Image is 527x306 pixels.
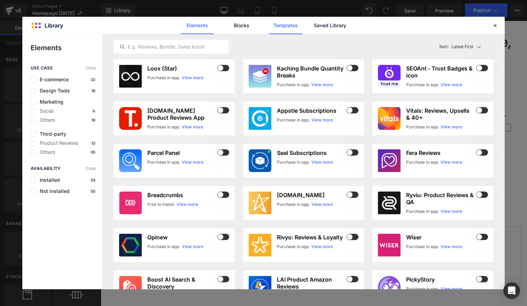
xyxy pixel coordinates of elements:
span: E-commerce [36,77,69,82]
div: Purchase in app. [406,159,439,165]
img: 26b75d61-258b-461b-8cc3-4bcb67141ce0.png [378,107,401,130]
div: Purchase in app. [147,75,180,81]
h3: Fera Reviews [406,149,475,156]
a: View more [441,124,462,130]
h3: Boost AI Search & Discovery [147,276,216,290]
h3: Seal Subscriptions [277,149,346,156]
strong: hELP SUPPORT DIVERSITY & EDUCATION IN SCIENCE [36,90,182,98]
h3: Opinew [147,234,216,241]
strong: You can select one of the three at checkout. [49,106,169,113]
a: View more [182,124,203,130]
h3: Parcel Panel [147,149,216,156]
span: Don’t worry, we hate spam as much as you do. We won't share your information with any 3rd parties. [257,111,379,125]
a: View more [182,159,203,165]
img: ea3afb01-6354-4d19-82d2-7eef5307fd4e.png [119,192,142,214]
div: Purchase in app. [277,117,310,123]
a: View more [311,201,333,208]
img: ASCB, SACNAS, SBD [64,114,154,141]
a: View more [441,82,462,88]
h3: Loox (Star) [147,65,216,72]
img: opinew.jpg [119,234,142,256]
input: Enter your email address [225,103,411,110]
p: A percentage of all sales go to support these organizations. [16,98,202,114]
p: or Drag & Drop elements from left sidebar [17,241,410,246]
span: Marketing [36,99,63,105]
div: Purchase in app. [277,82,310,88]
span: Product Reviews [36,140,78,146]
span: Installed [36,177,60,183]
img: 1fd9b51b-6ce7-437c-9b89-91bf9a4813c7.webp [249,65,271,88]
div: Purchase in app. [406,124,439,130]
span: Design Tools [36,88,70,94]
span: Others [36,149,55,155]
p: 4 [91,109,96,113]
p: 12 [90,141,96,145]
a: Templates [269,17,302,34]
a: Add Single Section [216,222,279,236]
p: 22 [90,77,96,82]
h3: LAI Product Amazon Reviews [277,276,346,290]
img: 6187dec1-c00a-4777-90eb-316382325808.webp [249,107,271,130]
a: View more [311,159,333,165]
span: Social [36,108,53,114]
span: Clear [86,66,96,70]
span: Availability [31,166,61,171]
img: 911edb42-71e6-4210-8dae-cbf10c40066b.png [249,234,271,256]
a: View more [441,244,462,250]
h3: Kaching Bundle Quantity Breaks [277,65,346,79]
div: Purchase in app. [406,244,439,250]
a: Blocks [225,17,258,34]
a: Elements [181,17,214,34]
input: E.g. Reviews, Bundle, Sales boost... [114,43,228,51]
h3: [DOMAIN_NAME] Product Reviews App [147,107,216,121]
a: View more [182,244,203,250]
a: Saved Library [313,17,347,34]
a: View more [441,286,462,292]
h3: Wiser [406,234,475,241]
h3: PickyStory [406,276,475,283]
span: Not installed [36,188,70,194]
p: 53 [90,178,96,182]
img: CJed0K2x44sDEAE=.png [378,192,401,214]
p: 55 [90,189,96,193]
img: 42507938-1a07-4996-be12-859afe1b335a.png [249,149,271,172]
p: Latest First [451,44,473,50]
div: Purchase in app. [277,159,310,165]
p: 16 [90,118,96,122]
img: CMry4dSL_YIDEAE=.png [249,276,271,299]
div: Purchase in app. [147,159,180,165]
img: d4928b3c-658b-4ab3-9432-068658c631f3.png [119,149,142,172]
h3: Vitals: Reviews, Upsells & 40+ [406,107,475,121]
span: Sort: [439,44,449,49]
p: 16 [90,89,96,93]
span: Others [36,117,55,123]
div: Free to install. [147,201,175,208]
div: Purchase in app. [147,124,180,130]
a: View more [441,208,462,215]
h3: Rivyo: Reviews & Loyalty [277,234,346,241]
h3: SEOAnt ‑ Trust Badges & icon [406,65,475,79]
span: use case [31,66,53,70]
span: Third-party [36,131,66,137]
img: stamped.jpg [249,192,271,214]
img: 9f98ff4f-a019-4e81-84a1-123c6986fecc.png [378,65,401,88]
a: View more [177,201,198,208]
h3: [DOMAIN_NAME] [277,192,346,199]
h3: Ryviu: Product Reviews & QA [406,192,475,206]
div: Purchase in app. [277,244,310,250]
button: Submit [296,129,339,146]
strong: Sign up for our newsletter to receive 15% off your first order. [231,90,405,98]
button: Latest FirstSort:Latest First [436,40,494,54]
div: Purchase in app. [406,286,439,292]
div: Purchase in app. [277,201,310,208]
img: PickyStory.png [378,276,401,299]
img: wiser.jpg [378,234,401,256]
div: Purchase in app. [406,82,439,88]
div: Purchase in app. [147,244,180,250]
img: loox.jpg [119,65,142,88]
a: View more [311,82,333,88]
img: 1eba8361-494e-4e64-aaaa-f99efda0f44d.png [119,107,142,130]
a: View more [311,244,333,250]
p: 35 [90,150,96,154]
p: Elements [31,43,102,53]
